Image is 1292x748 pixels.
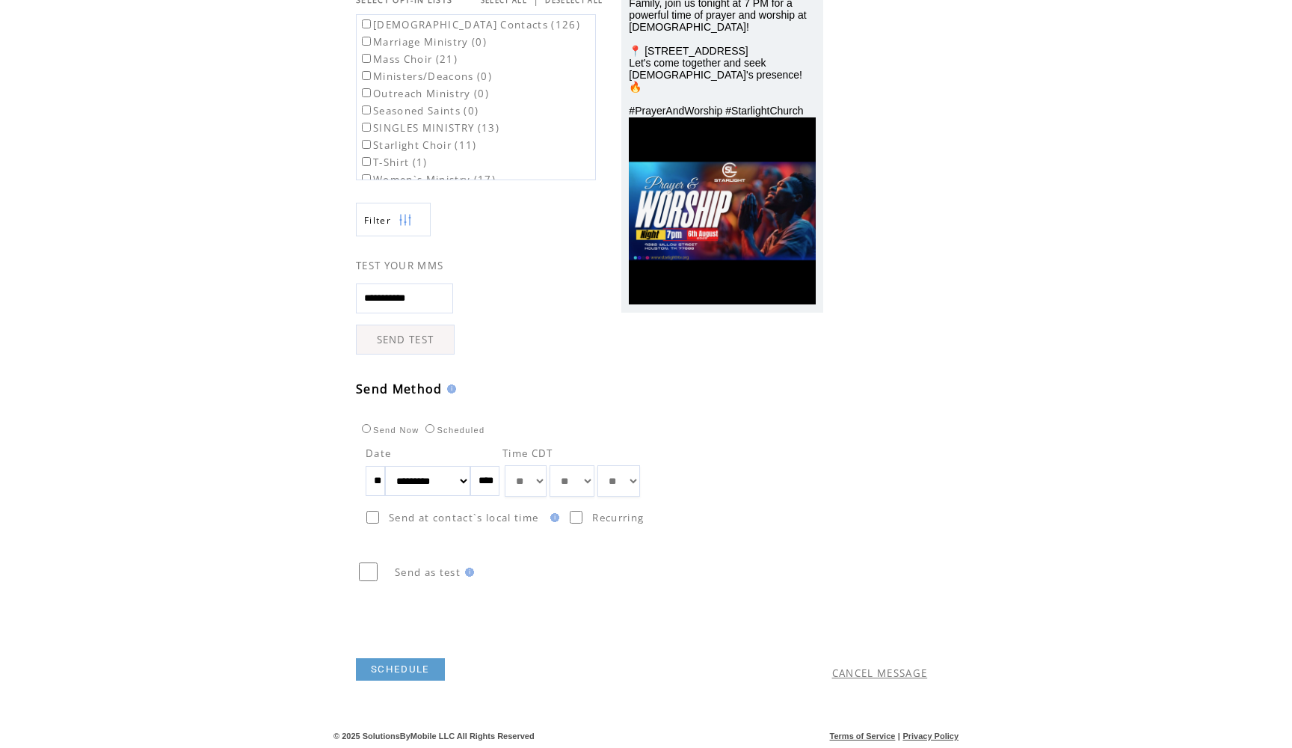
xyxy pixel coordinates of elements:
input: T-Shirt (1) [362,157,371,166]
input: Scheduled [425,424,434,433]
img: filters.png [399,203,412,237]
label: Send Now [358,426,419,435]
a: SEND TEST [356,325,455,355]
img: help.gif [443,384,456,393]
input: [DEMOGRAPHIC_DATA] Contacts (126) [362,19,371,28]
label: Women`s Ministry (17) [359,173,496,186]
a: Privacy Policy [902,732,959,741]
input: Send Now [362,424,371,433]
input: Ministers/Deacons (0) [362,71,371,80]
label: Scheduled [422,426,485,435]
a: SCHEDULE [356,658,445,681]
label: T-Shirt (1) [359,156,428,169]
input: Women`s Ministry (17) [362,174,371,183]
label: SINGLES MINISTRY (13) [359,121,499,135]
span: Send Method [356,381,443,397]
span: TEST YOUR MMS [356,259,443,272]
input: Marriage Ministry (0) [362,37,371,46]
span: Send at contact`s local time [389,511,538,524]
a: CANCEL MESSAGE [832,666,928,680]
span: Send as test [395,565,461,579]
span: | [898,732,900,741]
a: Filter [356,203,431,236]
a: Terms of Service [830,732,896,741]
span: Recurring [592,511,644,524]
input: Outreach Ministry (0) [362,88,371,97]
label: Ministers/Deacons (0) [359,70,492,83]
label: Mass Choir (21) [359,52,458,66]
img: help.gif [461,568,474,577]
label: Starlight Choir (11) [359,138,477,152]
input: Starlight Choir (11) [362,140,371,149]
input: Seasoned Saints (0) [362,105,371,114]
span: © 2025 SolutionsByMobile LLC All Rights Reserved [333,732,535,741]
input: SINGLES MINISTRY (13) [362,123,371,132]
span: Time CDT [502,447,553,460]
img: help.gif [546,513,559,522]
span: Date [366,447,391,460]
input: Mass Choir (21) [362,54,371,63]
span: Show filters [364,214,391,227]
label: [DEMOGRAPHIC_DATA] Contacts (126) [359,18,580,31]
label: Seasoned Saints (0) [359,104,479,117]
label: Marriage Ministry (0) [359,35,487,49]
label: Outreach Ministry (0) [359,87,489,100]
